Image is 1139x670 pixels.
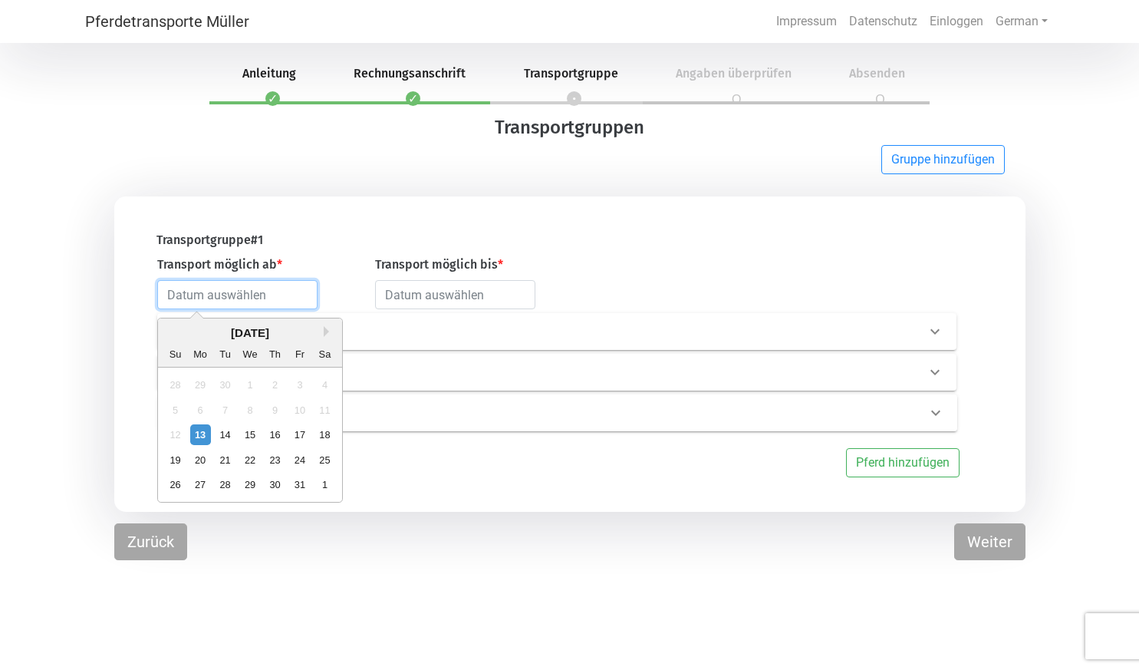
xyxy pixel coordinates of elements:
div: Choose Sunday, October 19th, 2025 [165,450,186,470]
div: Choose Saturday, October 25th, 2025 [314,450,335,470]
div: month 2025-10 [163,373,337,497]
span: Rechnungsanschrift [335,66,484,81]
button: Weiter [954,523,1025,560]
div: Choose Wednesday, October 22nd, 2025 [239,450,260,470]
label: Transportgruppe # 1 [156,231,263,249]
a: Pferdetransporte Müller [85,6,249,37]
div: Pferd Info [158,394,957,431]
div: Choose Sunday, October 26th, 2025 [165,474,186,495]
div: Not available Monday, October 6th, 2025 [189,400,210,421]
div: Choose Tuesday, October 14th, 2025 [215,424,235,445]
div: Choose Friday, October 24th, 2025 [289,450,310,470]
div: Not available Sunday, October 12th, 2025 [165,424,186,445]
a: Impressum [770,6,843,37]
div: Abholadresse [157,313,956,350]
div: Choose Tuesday, October 28th, 2025 [215,474,235,495]
div: Tu [215,344,235,365]
button: Pferd hinzufügen [846,448,960,477]
p: Zieladresse [170,364,520,381]
button: Next Month [324,326,334,337]
div: [DATE] [158,325,342,342]
div: Choose Friday, October 31st, 2025 [289,474,310,495]
div: Sa [314,344,335,365]
div: Choose Saturday, November 1st, 2025 [314,474,335,495]
input: Datum auswählen [157,280,318,309]
button: Zurück [114,523,187,560]
label: Transport möglich ab [157,256,282,274]
div: Not available Sunday, October 5th, 2025 [165,400,186,421]
p: Pferd Info [170,404,521,422]
div: Choose Tuesday, October 21st, 2025 [215,450,235,470]
div: Not available Monday, September 29th, 2025 [189,375,210,395]
button: Gruppe hinzufügen [881,145,1005,174]
div: Choose Friday, October 17th, 2025 [289,424,310,445]
span: Angaben überprüfen [657,66,810,81]
div: Not available Wednesday, October 1st, 2025 [239,375,260,395]
div: Not available Saturday, October 11th, 2025 [314,400,335,421]
div: Th [265,344,285,365]
div: Fr [289,344,310,365]
div: Choose Thursday, October 30th, 2025 [265,474,285,495]
div: Not available Saturday, October 4th, 2025 [314,375,335,395]
div: Not available Tuesday, September 30th, 2025 [215,375,235,395]
div: Not available Friday, October 3rd, 2025 [289,375,310,395]
label: Transport möglich bis [375,256,503,274]
div: Choose Monday, October 27th, 2025 [189,474,210,495]
div: Choose Monday, October 13th, 2025 [189,424,210,445]
div: Not available Tuesday, October 7th, 2025 [215,400,235,421]
div: Choose Saturday, October 18th, 2025 [314,424,335,445]
div: Not available Friday, October 10th, 2025 [289,400,310,421]
span: Absenden [831,66,923,81]
div: Not available Thursday, October 2nd, 2025 [265,375,285,395]
a: Einloggen [923,6,989,37]
div: Choose Monday, October 20th, 2025 [189,450,210,470]
div: Zieladresse [157,354,956,391]
span: Transportgruppe [505,66,637,81]
input: Datum auswählen [375,280,535,309]
div: Su [165,344,186,365]
a: Datenschutz [843,6,923,37]
div: Choose Wednesday, October 15th, 2025 [239,424,260,445]
p: Abholadresse [170,323,520,341]
div: Mo [189,344,210,365]
div: Not available Sunday, September 28th, 2025 [165,375,186,395]
a: German [989,6,1054,37]
div: Not available Wednesday, October 8th, 2025 [239,400,260,421]
div: Choose Thursday, October 16th, 2025 [265,424,285,445]
div: Choose Wednesday, October 29th, 2025 [239,474,260,495]
span: Anleitung [224,66,314,81]
div: Not available Thursday, October 9th, 2025 [265,400,285,421]
div: Choose Thursday, October 23rd, 2025 [265,450,285,470]
div: We [239,344,260,365]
